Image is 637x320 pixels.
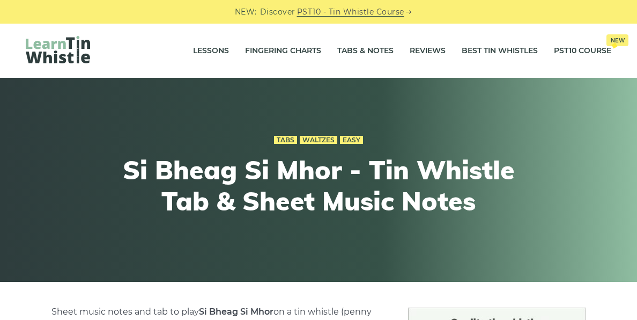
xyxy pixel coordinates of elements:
a: Easy [340,136,363,144]
a: PST10 CourseNew [554,38,611,64]
a: Waltzes [300,136,337,144]
a: Fingering Charts [245,38,321,64]
a: Tabs & Notes [337,38,394,64]
a: Reviews [410,38,446,64]
a: Lessons [193,38,229,64]
a: Best Tin Whistles [462,38,538,64]
h1: Si­ Bheag Si­ Mhor - Tin Whistle Tab & Sheet Music Notes [121,155,516,216]
img: LearnTinWhistle.com [26,36,90,63]
span: New [606,34,628,46]
a: Tabs [274,136,297,144]
strong: Si Bheag Si­ Mhor [199,307,273,317]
